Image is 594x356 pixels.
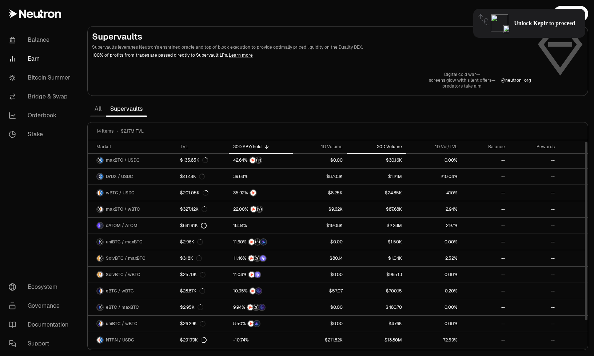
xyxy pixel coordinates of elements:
span: eBTC / maxBTC [106,304,139,310]
a: Supervaults [106,102,147,116]
a: 0.00% [406,152,462,168]
a: -- [462,299,509,315]
p: Supervaults leverages Neutron's enshrined oracle and top of block execution to provide optimally ... [92,44,531,50]
a: NTRNStructured PointsSolv Points [229,250,293,266]
a: NTRNStructured PointsEtherFi Points [229,299,293,315]
img: NTRN [247,304,253,310]
a: uniBTC LogowBTC LogouniBTC / wBTC [88,316,176,332]
span: DYDX / USDC [106,174,133,179]
a: $87.03K [293,169,347,185]
p: 100% of profits from trades are passed directly to Supervault LPs. [92,52,531,58]
div: $26.29K [180,321,206,327]
a: 0.00% [406,316,462,332]
span: dATOM / ATOM [106,223,137,228]
a: $0.00 [293,234,347,250]
a: Balance [3,31,79,49]
a: SolvBTC LogowBTC LogoSolvBTC / wBTC [88,267,176,283]
img: Solv Points [255,272,260,278]
img: wBTC Logo [100,206,103,212]
img: eBTC Logo [97,288,100,294]
a: NTRN [229,185,293,201]
img: ATOM Logo [100,223,103,228]
div: Market [96,144,171,150]
div: $641.91K [180,223,207,228]
img: wBTC Logo [97,190,100,196]
a: -- [462,185,509,201]
a: Bitcoin Summer [3,68,79,87]
a: $211.82K [293,332,347,348]
a: $700.15 [347,283,406,299]
a: NTRNStructured Points [229,152,293,168]
a: -- [462,218,509,234]
a: 2.97% [406,218,462,234]
span: maxBTC / USDC [106,157,140,163]
img: maxBTC Logo [97,206,100,212]
img: icon-click-cursor.png [503,25,510,33]
a: Earn [3,49,79,68]
a: $25.70K [176,267,229,283]
a: 210.04% [406,169,462,185]
a: All [90,102,106,116]
a: NTRNBedrock Diamonds [229,316,293,332]
a: NTRNStructured PointsBedrock Diamonds [229,234,293,250]
img: NTRN [250,288,256,294]
img: Structured Points [256,206,262,212]
a: $4.76K [347,316,406,332]
a: Digital cold war—screens glow with silent offers—predators take aim. [429,72,495,89]
button: NTRNEtherFi Points [233,287,288,295]
div: $41.44K [180,174,205,179]
img: Bedrock Diamonds [254,321,260,327]
p: screens glow with silent offers— [429,77,495,83]
a: $24.85K [347,185,406,201]
a: $13.80M [347,332,406,348]
a: 0.00% [406,234,462,250]
span: Unlock Keplr to proceed [514,20,575,27]
h2: Supervaults [92,31,531,43]
a: -- [509,299,559,315]
a: eBTC LogomaxBTC LogoeBTC / maxBTC [88,299,176,315]
button: Connect [553,6,588,22]
a: -- [462,332,509,348]
a: $0.00 [293,299,347,315]
img: USDC Logo [100,190,103,196]
img: Structured Points [253,304,259,310]
a: Governance [3,296,79,315]
a: 72.59% [406,332,462,348]
div: 30D Volume [351,144,402,150]
a: -- [509,316,559,332]
img: EtherFi Points [256,288,262,294]
a: -- [462,250,509,266]
a: Ecosystem [3,278,79,296]
a: $26.29K [176,316,229,332]
button: NTRN [233,189,288,197]
span: 14 items [96,128,113,134]
span: SolvBTC / maxBTC [106,255,145,261]
div: $201.05K [180,190,208,196]
span: eBTC / wBTC [106,288,134,294]
a: -- [509,250,559,266]
img: NTRN [249,239,255,245]
a: $327.42K [176,201,229,217]
a: Stake [3,125,79,144]
img: EtherFi Points [259,304,265,310]
img: maxBTC Logo [97,157,100,163]
img: NTRN [251,206,256,212]
img: NTRN [249,272,255,278]
img: NTRN Logo [97,337,100,343]
a: 4.10% [406,185,462,201]
div: $135.85K [180,157,208,163]
a: 0.20% [406,283,462,299]
span: maxBTC / wBTC [106,206,140,212]
a: Documentation [3,315,79,334]
a: $1.50K [347,234,406,250]
a: dATOM LogoATOM LogodATOM / ATOM [88,218,176,234]
a: NTRNEtherFi Points [229,283,293,299]
a: -- [462,201,509,217]
img: NTRN [248,321,254,327]
a: NTRNStructured Points [229,201,293,217]
a: -- [462,152,509,168]
img: wBTC Logo [100,272,103,278]
a: -- [509,234,559,250]
a: maxBTC LogoUSDC LogomaxBTC / USDC [88,152,176,168]
div: $3.18K [180,255,202,261]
